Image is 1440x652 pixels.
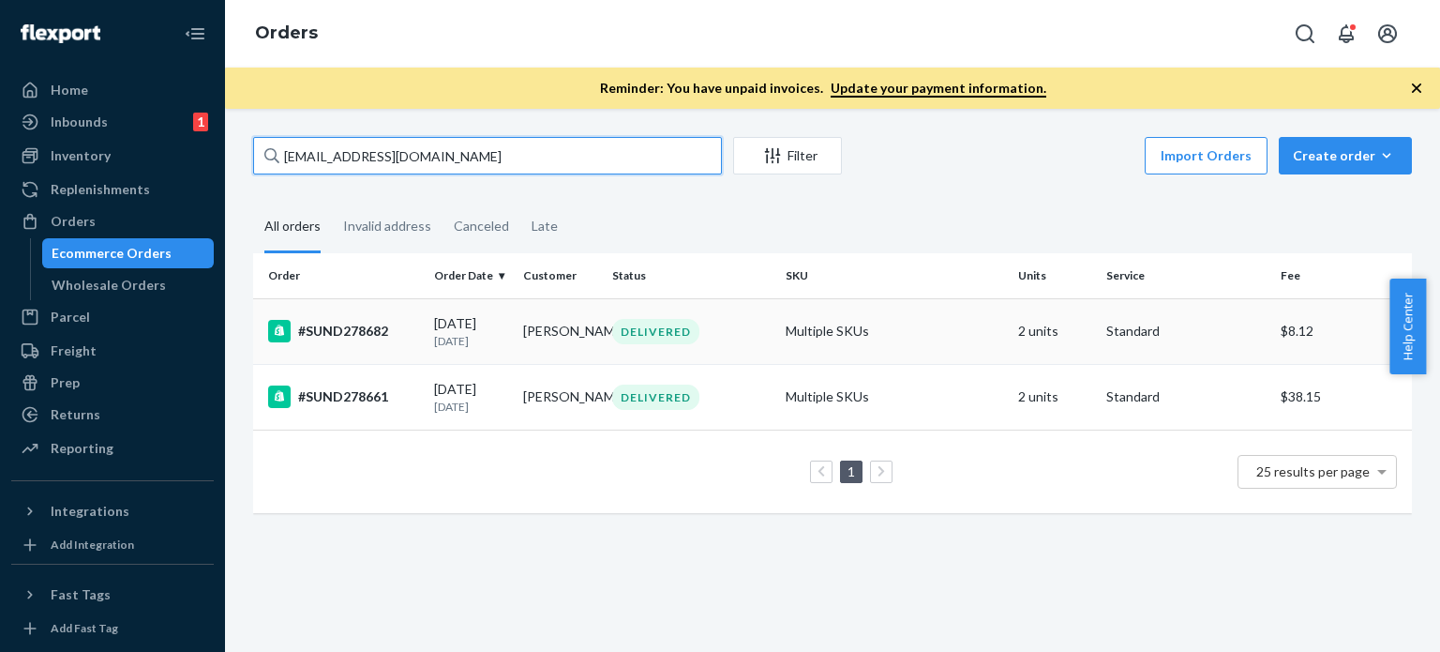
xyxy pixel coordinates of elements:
[268,386,419,408] div: #SUND278661
[1273,253,1412,298] th: Fee
[255,23,318,43] a: Orders
[51,439,113,458] div: Reporting
[516,298,605,364] td: [PERSON_NAME]
[778,253,1010,298] th: SKU
[612,319,699,344] div: DELIVERED
[1327,15,1365,53] button: Open notifications
[11,302,214,332] a: Parcel
[427,253,516,298] th: Order Date
[42,238,215,268] a: Ecommerce Orders
[11,400,214,430] a: Returns
[51,502,129,521] div: Integrations
[734,146,841,165] div: Filter
[51,620,118,636] div: Add Fast Tag
[516,364,605,430] td: [PERSON_NAME]
[42,270,215,300] a: Wholesale Orders
[1389,279,1426,374] button: Help Center
[11,141,214,171] a: Inventory
[1106,387,1265,406] p: Standard
[11,496,214,526] button: Integrations
[600,79,1046,98] p: Reminder: You have unpaid invoices.
[434,380,508,415] div: [DATE]
[240,7,333,61] ol: breadcrumbs
[253,253,427,298] th: Order
[523,267,597,283] div: Customer
[532,202,558,250] div: Late
[1273,298,1412,364] td: $8.12
[1369,15,1406,53] button: Open account menu
[1293,146,1398,165] div: Create order
[51,585,111,604] div: Fast Tags
[264,202,321,253] div: All orders
[733,137,842,174] button: Filter
[11,534,214,556] a: Add Integration
[268,320,419,342] div: #SUND278682
[11,174,214,205] a: Replenishments
[11,206,214,236] a: Orders
[434,314,508,349] div: [DATE]
[1279,137,1412,174] button: Create order
[51,146,111,165] div: Inventory
[831,80,1046,98] a: Update your payment information.
[51,373,80,392] div: Prep
[1256,463,1370,479] span: 25 results per page
[52,244,172,263] div: Ecommerce Orders
[605,253,778,298] th: Status
[1011,364,1100,430] td: 2 units
[193,113,208,131] div: 1
[1011,253,1100,298] th: Units
[52,276,166,295] div: Wholesale Orders
[1273,364,1412,430] td: $38.15
[51,405,100,424] div: Returns
[1145,137,1267,174] button: Import Orders
[253,137,722,174] input: Search orders
[51,180,150,199] div: Replenishments
[11,433,214,463] a: Reporting
[176,15,214,53] button: Close Navigation
[612,385,699,410] div: DELIVERED
[454,202,509,250] div: Canceled
[51,308,90,326] div: Parcel
[1099,253,1272,298] th: Service
[51,81,88,99] div: Home
[11,336,214,366] a: Freight
[778,298,1010,364] td: Multiple SKUs
[11,617,214,640] a: Add Fast Tag
[1106,322,1265,341] p: Standard
[11,75,214,105] a: Home
[343,202,431,250] div: Invalid address
[51,537,134,553] div: Add Integration
[51,341,97,360] div: Freight
[434,333,508,349] p: [DATE]
[1286,15,1324,53] button: Open Search Box
[11,107,214,137] a: Inbounds1
[11,368,214,398] a: Prep
[1011,298,1100,364] td: 2 units
[21,24,100,43] img: Flexport logo
[434,399,508,415] p: [DATE]
[51,212,96,231] div: Orders
[37,13,105,30] span: Support
[11,580,214,610] button: Fast Tags
[778,364,1010,430] td: Multiple SKUs
[51,113,108,131] div: Inbounds
[844,463,859,479] a: Page 1 is your current page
